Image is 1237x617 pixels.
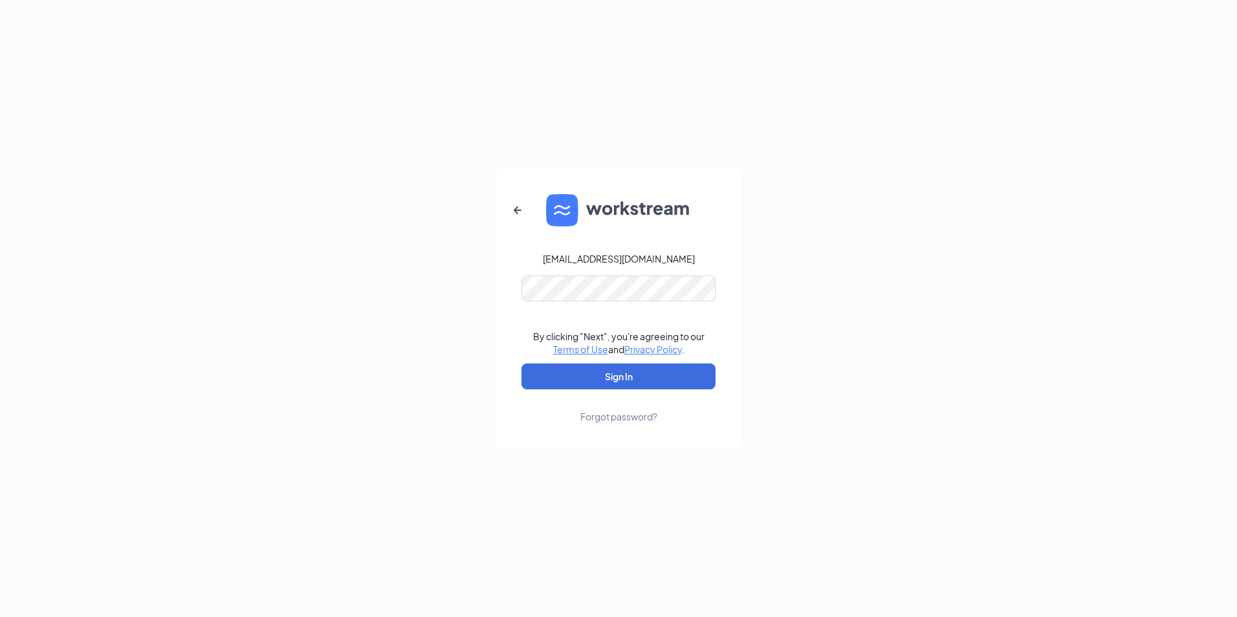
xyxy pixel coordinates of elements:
[510,202,525,218] svg: ArrowLeftNew
[553,343,608,355] a: Terms of Use
[624,343,682,355] a: Privacy Policy
[546,194,691,226] img: WS logo and Workstream text
[521,363,716,389] button: Sign In
[580,389,657,423] a: Forgot password?
[580,410,657,423] div: Forgot password?
[502,195,533,226] button: ArrowLeftNew
[533,330,705,356] div: By clicking "Next", you're agreeing to our and .
[543,252,695,265] div: [EMAIL_ADDRESS][DOMAIN_NAME]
